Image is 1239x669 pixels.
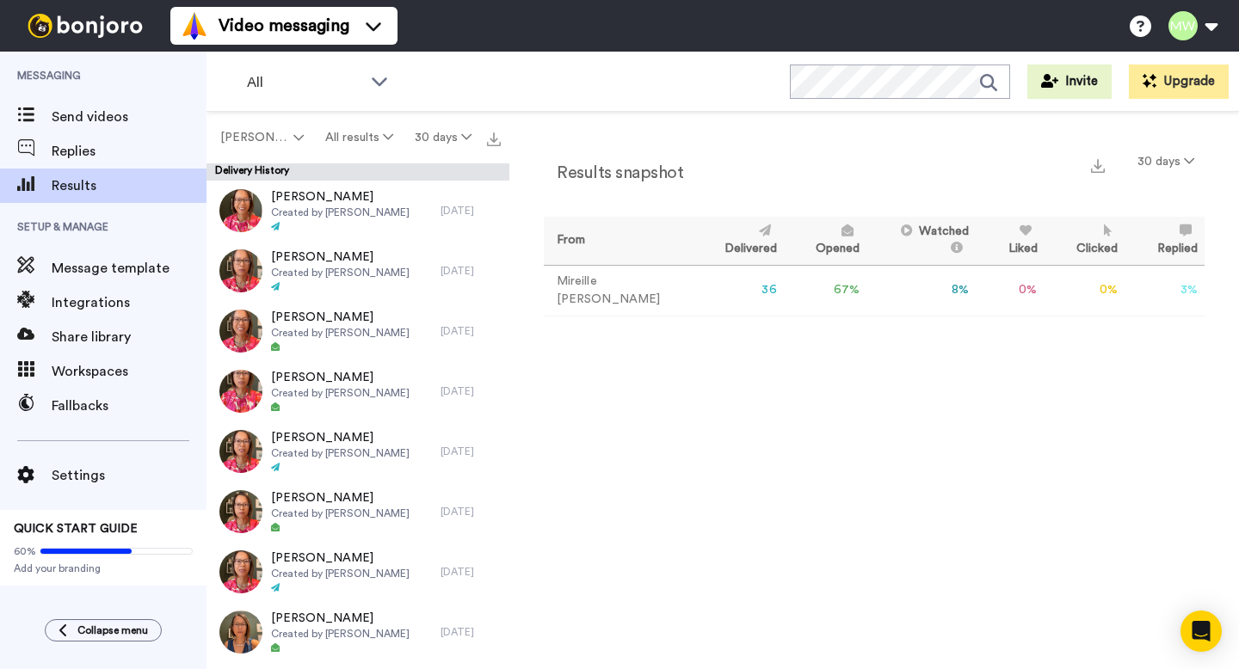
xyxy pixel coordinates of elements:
th: Opened [784,217,867,265]
span: Created by [PERSON_NAME] [271,446,410,460]
button: All results [315,122,404,153]
div: Delivery History [206,163,509,181]
span: Created by [PERSON_NAME] [271,627,410,641]
div: Open Intercom Messenger [1180,611,1222,652]
span: [PERSON_NAME] [271,309,410,326]
a: [PERSON_NAME]Created by [PERSON_NAME][DATE] [206,241,509,301]
span: [PERSON_NAME] [271,489,410,506]
td: 0 % [976,265,1045,316]
td: 3 % [1125,265,1205,316]
button: Collapse menu [45,619,162,641]
span: Created by [PERSON_NAME] [271,206,410,219]
th: Delivered [692,217,784,265]
span: Fallbacks [52,396,206,416]
span: Results [52,175,206,196]
img: ebd3eb3a-1d46-46bd-ad68-58f66c07eee1-thumb.jpg [219,249,262,292]
td: 0 % [1045,265,1125,316]
span: [PERSON_NAME] [271,549,410,567]
a: [PERSON_NAME]Created by [PERSON_NAME][DATE] [206,602,509,662]
img: 5e827ca5-46a4-4997-b4c0-46b855e56386-thumb.jpg [219,550,262,593]
span: Replies [52,141,206,162]
td: 67 % [784,265,867,316]
button: Export a summary of each team member’s results that match this filter now. [1086,152,1110,177]
img: vm-color.svg [181,12,208,40]
td: Mireille [PERSON_NAME] [544,265,692,316]
span: [PERSON_NAME] [271,429,410,446]
img: bj-logo-header-white.svg [21,14,150,38]
div: [DATE] [441,264,501,278]
div: [DATE] [441,505,501,519]
span: Integrations [52,292,206,313]
button: Export all results that match these filters now. [482,125,506,150]
div: [DATE] [441,565,501,579]
img: 2ab980f2-2c66-4d8b-817f-3f8438ebdc50-thumb.jpg [219,490,262,533]
h2: Results snapshot [544,163,683,182]
span: Workspaces [52,361,206,382]
span: Message template [52,258,206,279]
span: [PERSON_NAME] [271,188,410,206]
a: [PERSON_NAME]Created by [PERSON_NAME][DATE] [206,482,509,542]
span: QUICK START GUIDE [14,523,138,535]
th: Liked [976,217,1045,265]
span: All [247,72,362,93]
th: Replied [1125,217,1205,265]
img: export.svg [487,132,501,146]
td: 8 % [866,265,975,316]
img: 0c631ab2-80da-47fa-a5e9-8f22bbcb3a5e-thumb.jpg [219,370,262,413]
div: [DATE] [441,324,501,338]
span: Add your branding [14,562,193,575]
span: Settings [52,465,206,486]
div: [DATE] [441,384,501,398]
button: 30 days [1127,146,1205,177]
span: Created by [PERSON_NAME] [271,266,410,279]
a: [PERSON_NAME]Created by [PERSON_NAME][DATE] [206,421,509,482]
button: Upgrade [1129,64,1229,99]
img: 92b157bc-75fe-4aac-a649-09844664bc2f-thumb.jpg [219,430,262,473]
span: [PERSON_NAME] [271,369,410,386]
span: [PERSON_NAME] [271,610,410,627]
th: Watched [866,217,975,265]
span: Video messaging [219,14,349,38]
img: export.svg [1091,159,1105,173]
span: Share library [52,327,206,347]
div: [DATE] [441,625,501,639]
span: Collapse menu [77,623,148,637]
a: [PERSON_NAME]Created by [PERSON_NAME][DATE] [206,361,509,421]
td: 36 [692,265,784,316]
span: Created by [PERSON_NAME] [271,506,410,520]
a: [PERSON_NAME]Created by [PERSON_NAME][DATE] [206,301,509,361]
th: From [544,217,692,265]
span: Send videos [52,107,206,127]
img: 1456179b-9176-40d4-9faf-c17d3b93b506-thumb.jpg [219,611,262,654]
div: [DATE] [441,204,501,218]
button: [PERSON_NAME] [210,122,315,153]
a: [PERSON_NAME]Created by [PERSON_NAME][DATE] [206,181,509,241]
span: [PERSON_NAME] [271,249,410,266]
span: Created by [PERSON_NAME] [271,386,410,400]
button: 30 days [404,122,482,153]
span: Created by [PERSON_NAME] [271,326,410,340]
div: [DATE] [441,445,501,458]
span: [PERSON_NAME] [220,129,290,146]
span: 60% [14,544,36,558]
button: Invite [1027,64,1112,99]
th: Clicked [1045,217,1125,265]
img: f720ff26-9b9b-4308-9419-1210bb79cbda-thumb.jpg [219,310,262,353]
a: [PERSON_NAME]Created by [PERSON_NAME][DATE] [206,542,509,602]
img: 8fb81cea-a2c3-4db4-9486-0e7752621134-thumb.jpg [219,189,262,232]
span: Created by [PERSON_NAME] [271,567,410,580]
